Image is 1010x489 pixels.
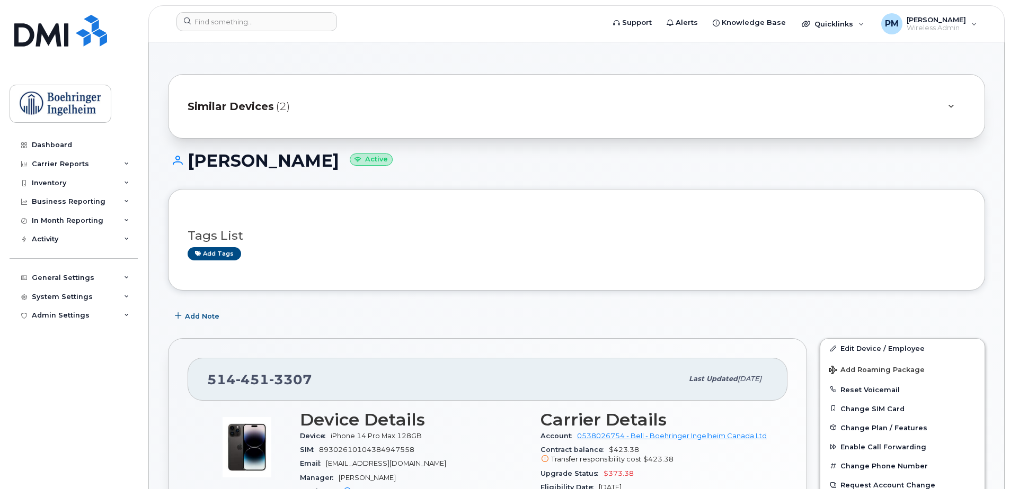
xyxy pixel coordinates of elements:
span: Similar Devices [188,99,274,114]
a: Edit Device / Employee [820,339,985,358]
span: 3307 [269,372,312,387]
button: Enable Call Forwarding [820,437,985,456]
span: Transfer responsibility cost [551,455,641,463]
span: $423.38 [643,455,674,463]
button: Add Roaming Package [820,358,985,380]
span: Last updated [689,375,738,383]
span: SIM [300,446,319,454]
span: Manager [300,474,339,482]
span: [EMAIL_ADDRESS][DOMAIN_NAME] [326,459,446,467]
span: Enable Call Forwarding [840,443,926,451]
button: Change SIM Card [820,399,985,418]
span: Change Plan / Features [840,423,927,431]
span: (2) [276,99,290,114]
span: Add Note [185,311,219,321]
h3: Tags List [188,229,965,242]
button: Reset Voicemail [820,380,985,399]
span: Upgrade Status [541,469,604,477]
span: [PERSON_NAME] [339,474,396,482]
span: Contract balance [541,446,609,454]
a: Add tags [188,247,241,260]
span: 89302610104384947558 [319,446,414,454]
span: Add Roaming Package [829,366,925,376]
span: Device [300,432,331,440]
button: Change Plan / Features [820,418,985,437]
span: Email [300,459,326,467]
span: Account [541,432,577,440]
button: Change Phone Number [820,456,985,475]
a: 0538026754 - Bell - Boehringer Ingelheim Canada Ltd [577,432,767,440]
span: [DATE] [738,375,761,383]
img: image20231002-3703462-by0d28.jpeg [215,415,279,479]
span: 514 [207,372,312,387]
button: Add Note [168,306,228,325]
small: Active [350,153,393,166]
span: iPhone 14 Pro Max 128GB [331,432,422,440]
h1: [PERSON_NAME] [168,151,985,170]
span: $373.38 [604,469,634,477]
h3: Carrier Details [541,410,768,429]
span: 451 [236,372,269,387]
h3: Device Details [300,410,528,429]
span: $423.38 [541,446,768,465]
